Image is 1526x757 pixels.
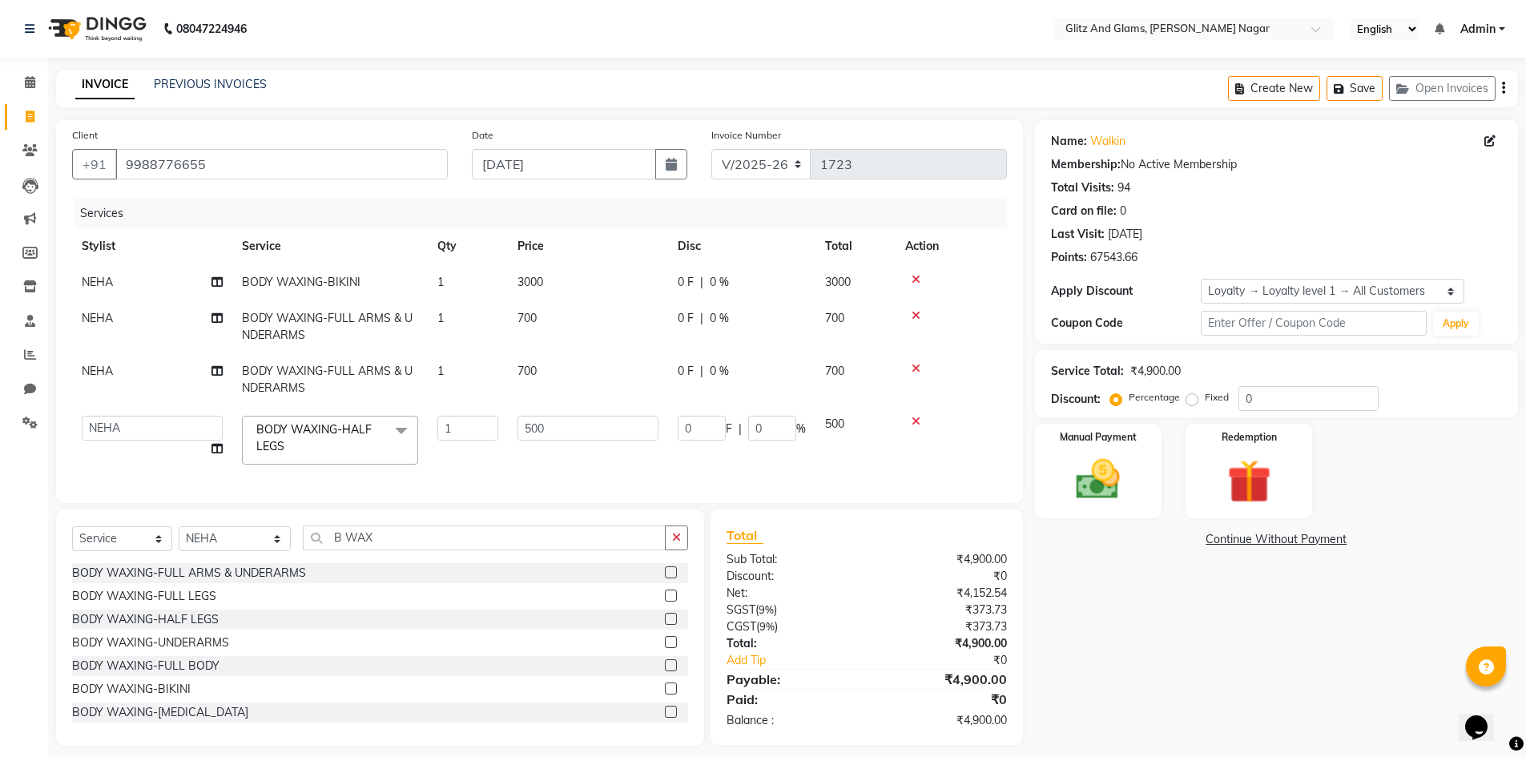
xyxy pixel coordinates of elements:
span: 3000 [825,275,851,289]
div: BODY WAXING-BIKINI [72,681,191,698]
span: 3000 [517,275,543,289]
div: Coupon Code [1051,315,1202,332]
div: Paid: [715,690,867,709]
span: | [700,363,703,380]
div: Sub Total: [715,551,867,568]
a: INVOICE [75,70,135,99]
span: % [796,421,806,437]
span: 700 [825,364,844,378]
div: Discount: [1051,391,1101,408]
span: 1 [437,275,444,289]
span: 1 [437,311,444,325]
img: _cash.svg [1062,454,1133,505]
div: Net: [715,585,867,602]
div: BODY WAXING-HALF LEGS [72,611,219,628]
div: ₹4,900.00 [867,712,1019,729]
th: Action [896,228,1007,264]
th: Disc [668,228,815,264]
div: ( ) [715,618,867,635]
div: ₹0 [867,690,1019,709]
span: 9% [759,620,775,633]
div: Apply Discount [1051,283,1202,300]
span: BODY WAXING-FULL ARMS & UNDERARMS [242,364,413,395]
div: BODY WAXING-FULL ARMS & UNDERARMS [72,565,306,582]
div: Balance : [715,712,867,729]
div: 67543.66 [1090,249,1137,266]
span: | [700,310,703,327]
div: Last Visit: [1051,226,1105,243]
span: NEHA [82,364,113,378]
div: Service Total: [1051,363,1124,380]
span: F [726,421,732,437]
a: Walkin [1090,133,1125,150]
div: 0 [1120,203,1126,219]
div: Card on file: [1051,203,1117,219]
span: Total [727,527,763,544]
div: Total Visits: [1051,179,1114,196]
div: Points: [1051,249,1087,266]
span: 700 [517,364,537,378]
label: Fixed [1205,390,1229,405]
label: Invoice Number [711,128,781,143]
div: ₹0 [867,568,1019,585]
span: CGST [727,619,756,634]
span: 500 [825,417,844,431]
div: ₹4,900.00 [867,551,1019,568]
iframe: chat widget [1459,693,1510,741]
img: _gift.svg [1214,454,1285,509]
a: x [284,439,292,453]
input: Search or Scan [303,525,666,550]
b: 08047224946 [176,6,247,51]
span: 1 [437,364,444,378]
div: ₹4,900.00 [1130,363,1181,380]
span: BODY WAXING-HALF LEGS [256,422,372,453]
button: Save [1327,76,1383,101]
button: Apply [1433,312,1479,336]
input: Search by Name/Mobile/Email/Code [115,149,448,179]
div: ₹4,900.00 [867,635,1019,652]
span: 0 F [678,363,694,380]
input: Enter Offer / Coupon Code [1201,311,1427,336]
span: 700 [517,311,537,325]
span: 0 % [710,274,729,291]
span: NEHA [82,275,113,289]
div: ₹0 [892,652,1019,669]
div: BODY WAXING-FULL BODY [72,658,219,674]
span: 9% [759,603,774,616]
div: BODY WAXING-FULL LEGS [72,588,216,605]
div: 94 [1117,179,1130,196]
label: Percentage [1129,390,1180,405]
span: BODY WAXING-BIKINI [242,275,360,289]
span: 700 [825,311,844,325]
button: Open Invoices [1389,76,1496,101]
label: Client [72,128,98,143]
span: 0 F [678,310,694,327]
th: Price [508,228,668,264]
span: | [700,274,703,291]
button: +91 [72,149,117,179]
span: Admin [1460,21,1496,38]
a: Add Tip [715,652,892,669]
th: Stylist [72,228,232,264]
span: NEHA [82,311,113,325]
label: Redemption [1222,430,1277,445]
div: ( ) [715,602,867,618]
span: 0 F [678,274,694,291]
div: Name: [1051,133,1087,150]
div: Membership: [1051,156,1121,173]
div: Services [74,199,1019,228]
th: Qty [428,228,508,264]
span: BODY WAXING-FULL ARMS & UNDERARMS [242,311,413,342]
span: 0 % [710,363,729,380]
div: ₹373.73 [867,602,1019,618]
div: BODY WAXING-[MEDICAL_DATA] [72,704,248,721]
div: BODY WAXING-UNDERARMS [72,634,229,651]
img: logo [41,6,151,51]
a: PREVIOUS INVOICES [154,77,267,91]
th: Total [815,228,896,264]
div: Discount: [715,568,867,585]
label: Manual Payment [1060,430,1137,445]
span: SGST [727,602,755,617]
span: 0 % [710,310,729,327]
div: ₹4,152.54 [867,585,1019,602]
